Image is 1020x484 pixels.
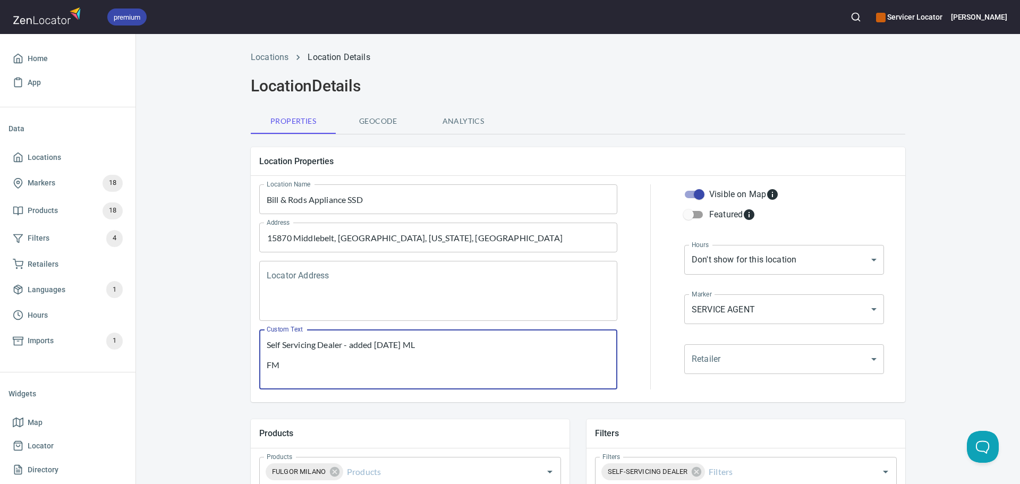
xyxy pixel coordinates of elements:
[13,4,84,27] img: zenlocator
[106,335,123,347] span: 1
[601,463,705,480] div: SELF-SERVICING DEALER
[259,428,561,439] h5: Products
[427,115,499,128] span: Analytics
[876,13,886,22] button: color-CE600E
[259,156,897,167] h5: Location Properties
[106,284,123,296] span: 1
[28,204,58,217] span: Products
[8,411,127,435] a: Map
[28,309,48,322] span: Hours
[8,169,127,197] a: Markers18
[8,225,127,252] a: Filters4
[28,52,48,65] span: Home
[107,12,147,23] span: premium
[8,458,127,482] a: Directory
[28,283,65,296] span: Languages
[28,176,55,190] span: Markers
[876,5,942,29] div: Manage your apps
[8,71,127,95] a: App
[103,205,123,217] span: 18
[28,76,41,89] span: App
[707,462,862,482] input: Filters
[28,232,49,245] span: Filters
[28,258,58,271] span: Retailers
[342,115,414,128] span: Geocode
[266,466,332,477] span: FULGOR MILANO
[8,197,127,225] a: Products18
[28,334,54,347] span: Imports
[8,252,127,276] a: Retailers
[106,232,123,244] span: 4
[107,9,147,26] div: premium
[28,463,58,477] span: Directory
[8,146,127,169] a: Locations
[844,5,868,29] button: Search
[8,434,127,458] a: Locator
[8,381,127,406] li: Widgets
[709,188,779,201] div: Visible on Map
[601,466,694,477] span: SELF-SERVICING DEALER
[28,439,54,453] span: Locator
[684,344,884,374] div: ​
[8,116,127,141] li: Data
[684,294,884,324] div: SERVICE AGENT
[251,52,288,62] a: Locations
[542,464,557,479] button: Open
[8,303,127,327] a: Hours
[595,428,897,439] h5: Filters
[967,431,999,463] iframe: Help Scout Beacon - Open
[266,463,343,480] div: FULGOR MILANO
[267,339,610,380] textarea: Self Servicing Dealer - added [DATE] ML FM ** Does not service [GEOGRAPHIC_DATA]
[251,51,905,64] nav: breadcrumb
[878,464,893,479] button: Open
[709,208,755,221] div: Featured
[8,47,127,71] a: Home
[684,245,884,275] div: Don't show for this location
[766,188,779,201] svg: Whether the location is visible on the map.
[951,11,1007,23] h6: [PERSON_NAME]
[28,151,61,164] span: Locations
[8,276,127,303] a: Languages1
[743,208,755,221] svg: Featured locations are moved to the top of the search results list.
[257,115,329,128] span: Properties
[103,177,123,189] span: 18
[308,52,370,62] a: Location Details
[951,5,1007,29] button: [PERSON_NAME]
[251,77,905,96] h2: Location Details
[28,416,42,429] span: Map
[345,462,526,482] input: Products
[8,327,127,355] a: Imports1
[876,11,942,23] h6: Servicer Locator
